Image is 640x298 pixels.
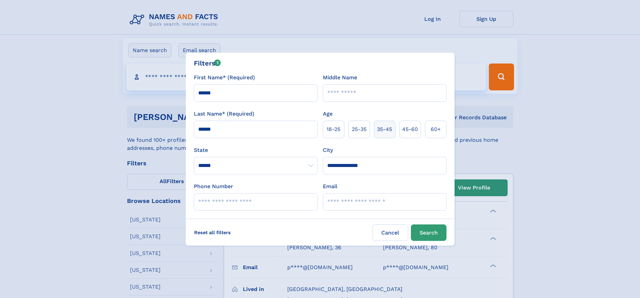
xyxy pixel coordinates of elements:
span: 60+ [431,125,441,133]
label: Reset all filters [190,224,235,241]
span: 45‑60 [402,125,418,133]
label: First Name* (Required) [194,74,255,82]
div: Filters [194,58,221,68]
label: City [323,146,333,154]
span: 35‑45 [377,125,392,133]
label: Middle Name [323,74,357,82]
button: Search [411,224,446,241]
label: Phone Number [194,182,233,190]
span: 18‑25 [327,125,340,133]
span: 25‑35 [352,125,367,133]
label: Email [323,182,337,190]
label: Cancel [373,224,408,241]
label: Age [323,110,333,118]
label: State [194,146,317,154]
label: Last Name* (Required) [194,110,254,118]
